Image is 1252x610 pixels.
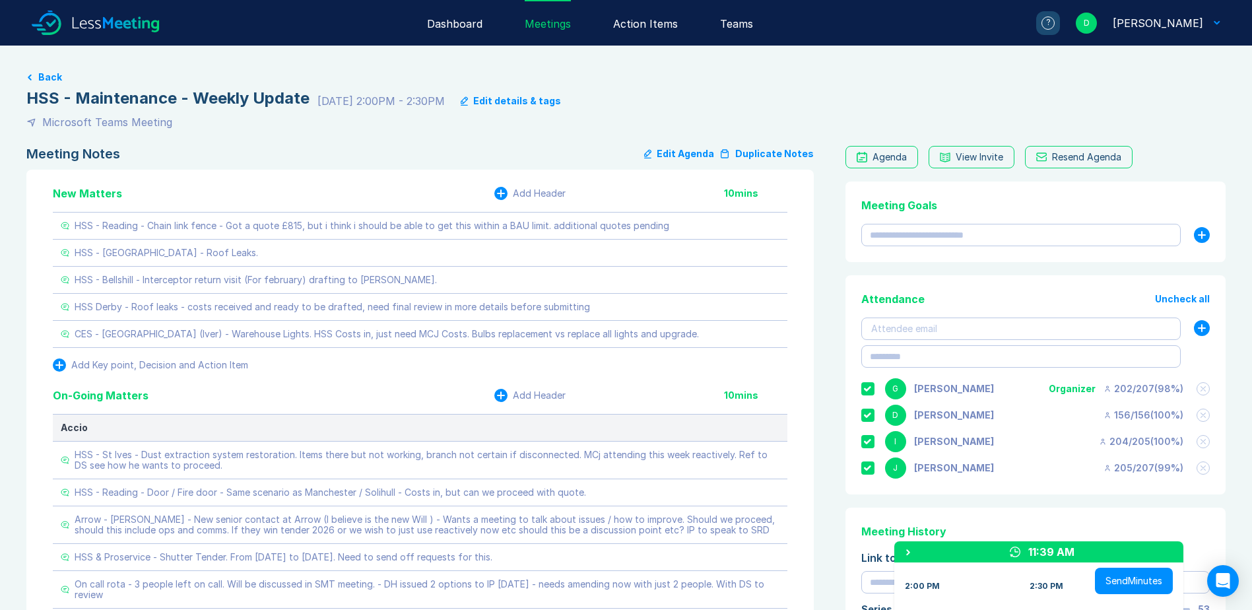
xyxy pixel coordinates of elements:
div: View Invite [956,152,1003,162]
div: I [885,431,906,452]
div: Microsoft Teams Meeting [42,114,172,130]
div: Meeting Notes [26,146,120,162]
div: 205 / 207 ( 99 %) [1104,463,1183,473]
div: On call rota - 3 people left on call. Will be discussed in SMT meeting. - DH issued 2 options to ... [75,579,779,600]
div: HSS - Bellshill - Interceptor return visit (For february) drafting to [PERSON_NAME]. [75,275,437,285]
div: Open Intercom Messenger [1207,565,1239,597]
button: Edit Agenda [644,146,714,162]
div: Organizer [1049,384,1096,394]
div: Iain Parnell [914,436,994,447]
div: Accio [61,423,779,433]
div: Meeting History [861,524,1210,539]
div: Attendance [861,291,925,307]
div: 10 mins [724,188,787,199]
div: HSS & Proservice - Shutter Tender. From [DATE] to [DATE]. Need to send off requests for this. [75,552,492,562]
button: Edit details & tags [461,96,561,106]
div: HSS - Maintenance - Weekly Update [26,88,310,109]
div: 11:39 AM [1028,544,1074,560]
div: Meeting Goals [861,197,1210,213]
div: Edit details & tags [473,96,561,106]
div: On-Going Matters [53,388,148,403]
div: Add Header [513,188,566,199]
div: David Hayter [914,410,994,421]
button: Add Header [494,187,566,200]
div: HSS - Reading - Chain link fence - Got a quote £815, but i think i should be able to get this wit... [75,220,669,231]
div: Link to Previous Meetings [861,550,1210,566]
a: ? [1020,11,1060,35]
div: G [885,378,906,399]
div: New Matters [53,186,122,201]
button: Duplicate Notes [719,146,814,162]
div: HSS Derby - Roof leaks - costs received and ready to be drafted, need final review in more detail... [75,302,590,312]
button: Add Header [494,389,566,402]
div: HSS - St Ives - Dust extraction system restoration. Items there but not working, branch not certa... [75,450,779,471]
div: 204 / 205 ( 100 %) [1099,436,1183,447]
div: Resend Agenda [1052,152,1121,162]
div: David Hayter [1113,15,1203,31]
div: Add Key point, Decision and Action Item [71,360,248,370]
div: ? [1041,17,1055,30]
button: SendMinutes [1095,568,1173,594]
button: View Invite [929,146,1014,168]
div: 2:30 PM [1030,581,1063,592]
div: [DATE] 2:00PM - 2:30PM [317,93,445,109]
div: D [1076,13,1097,34]
div: 2:00 PM [905,581,940,592]
button: Resend Agenda [1025,146,1133,168]
a: Agenda [845,146,918,168]
div: Add Header [513,390,566,401]
div: D [885,405,906,426]
button: Uncheck all [1155,294,1210,304]
div: 10 mins [724,390,787,401]
div: 156 / 156 ( 100 %) [1104,410,1183,421]
div: Jonny Welbourn [914,463,994,473]
div: 202 / 207 ( 98 %) [1104,384,1183,394]
button: Back [38,72,62,83]
a: Back [26,72,1226,83]
div: Arrow - [PERSON_NAME] - New senior contact at Arrow (I believe is the new Will ) - Wants a meetin... [75,514,779,535]
div: J [885,457,906,479]
div: Gemma White [914,384,994,394]
div: CES - [GEOGRAPHIC_DATA] (Iver) - Warehouse Lights. HSS Costs in, just need MCJ Costs. Bulbs repla... [75,329,699,339]
div: Agenda [873,152,907,162]
button: Add Key point, Decision and Action Item [53,358,248,372]
div: HSS - [GEOGRAPHIC_DATA] - Roof Leaks. [75,248,258,258]
div: HSS - Reading - Door / Fire door - Same scenario as Manchester / Solihull - Costs in, but can we ... [75,487,586,498]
